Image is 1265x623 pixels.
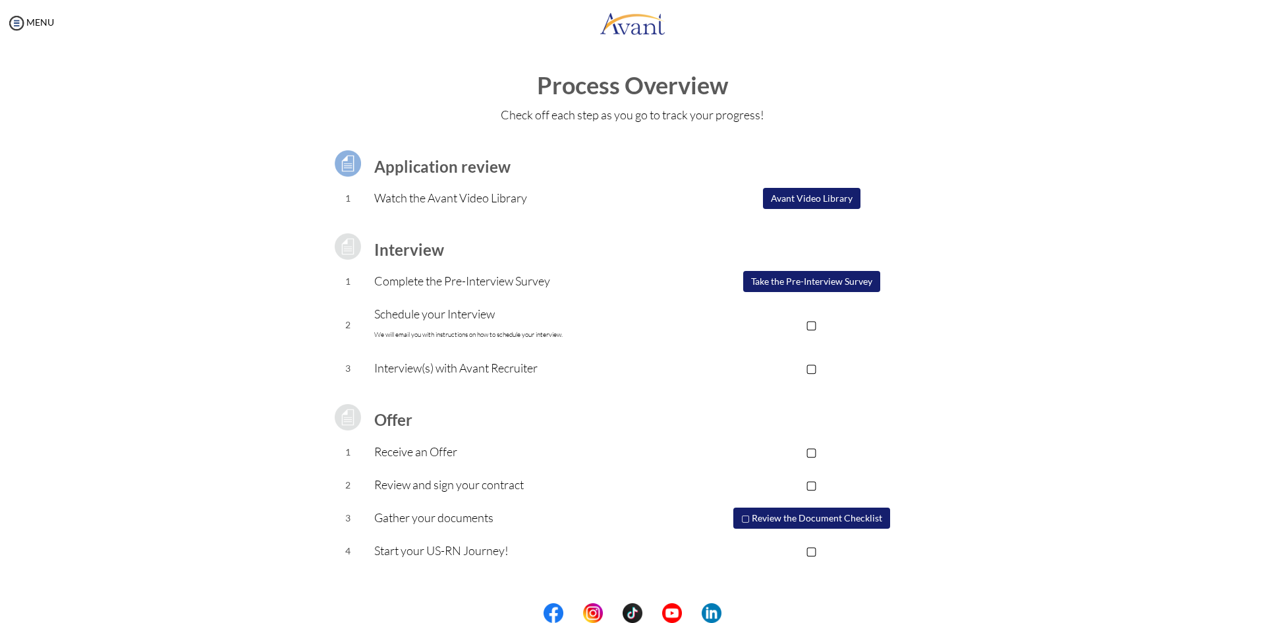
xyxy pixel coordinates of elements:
p: ▢ [679,359,943,377]
img: icon-test-grey.png [331,230,364,263]
b: Application review [374,157,511,176]
img: fb.png [544,603,563,623]
img: tt.png [623,603,642,623]
img: blank.png [682,603,702,623]
p: ▢ [679,475,943,494]
td: 1 [322,265,375,298]
img: blank.png [563,603,583,623]
img: blank.png [603,603,623,623]
p: Check off each step as you go to track your progress! [13,105,1252,124]
td: 1 [322,436,375,469]
p: Interview(s) with Avant Recruiter [374,359,679,377]
td: 3 [322,352,375,385]
p: Complete the Pre-Interview Survey [374,272,679,290]
p: Schedule your Interview [374,305,679,344]
td: 3 [322,502,375,535]
h1: Process Overview [13,73,1252,99]
img: in.png [583,603,603,623]
img: icon-menu.png [7,13,26,33]
p: ▢ [679,442,943,461]
img: yt.png [662,603,682,623]
p: ▢ [679,315,943,334]
img: li.png [702,603,721,623]
img: blank.png [642,603,662,623]
img: logo.png [600,3,665,43]
img: icon-test.png [331,147,364,180]
td: 2 [322,469,375,502]
b: Offer [374,410,412,429]
p: Gather your documents [374,508,679,527]
td: 2 [322,298,375,352]
button: ▢ Review the Document Checklist [733,508,890,529]
td: 4 [322,535,375,568]
button: Avant Video Library [763,188,860,209]
font: We will email you with instructions on how to schedule your interview. [374,330,563,339]
b: Interview [374,240,444,259]
p: ▢ [679,541,943,560]
p: Start your US-RN Journey! [374,541,679,560]
p: Review and sign your contract [374,475,679,494]
a: MENU [7,16,54,28]
p: Watch the Avant Video Library [374,189,679,207]
td: 1 [322,182,375,215]
button: Take the Pre-Interview Survey [743,271,880,292]
p: Receive an Offer [374,442,679,461]
img: icon-test-grey.png [331,401,364,434]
